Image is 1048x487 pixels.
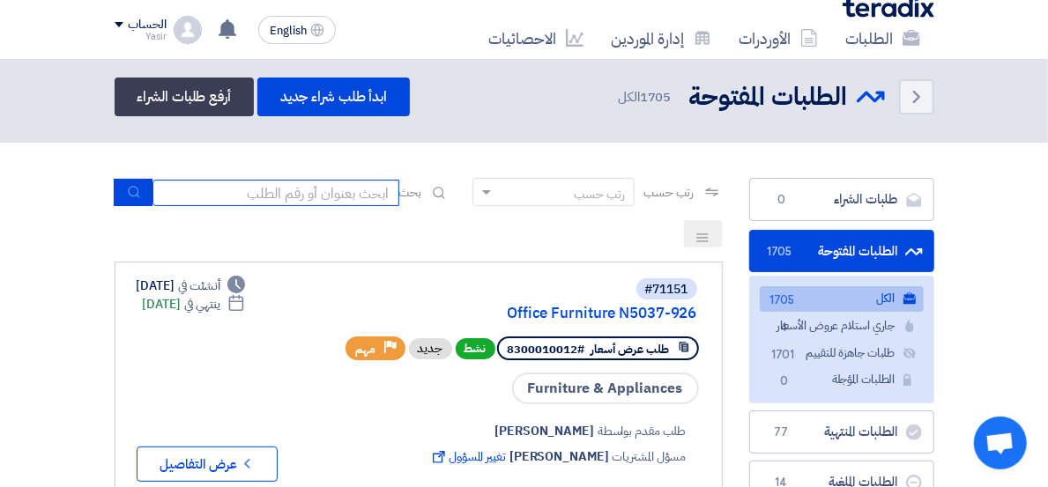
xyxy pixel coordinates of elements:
[749,230,934,273] a: الطلبات المفتوحة1705
[399,183,422,202] span: بحث
[574,185,625,203] div: رتب حسب
[613,447,687,466] span: مسؤل المشتريات
[115,77,254,116] a: أرفع طلبات الشراء
[184,295,220,314] span: ينتهي في
[456,338,495,359] span: نشط
[774,346,795,365] span: 1701
[689,80,848,114] h2: الطلبات المفتوحة
[598,422,687,440] span: طلب مقدم بواسطة
[475,18,598,59] a: الاحصائيات
[771,243,792,261] span: 1705
[137,446,278,482] button: عرض التفاصيل
[512,373,699,404] span: Furniture & Appliances
[178,277,220,295] span: أنشئت في
[356,341,376,358] span: مهم
[749,178,934,221] a: طلبات الشراء0
[598,18,725,59] a: إدارة الموردين
[270,25,307,37] span: English
[643,183,694,202] span: رتب حسب
[832,18,934,59] a: الطلبات
[494,422,594,440] span: [PERSON_NAME]
[771,191,792,209] span: 0
[174,16,202,44] img: profile_test.png
[774,373,795,391] span: 0
[760,314,924,339] a: جاري استلام عروض الأسعار
[771,424,792,441] span: 77
[974,417,1027,469] a: Open chat
[774,319,795,337] span: 4
[345,306,697,321] a: Office Furniture N5037-926
[725,18,832,59] a: الأوردرات
[618,87,674,107] span: الكل
[129,18,167,33] div: الحساب
[774,291,795,310] span: 1705
[749,410,934,454] a: الطلبات المنتهية77
[143,295,246,314] div: [DATE]
[429,447,506,466] span: تغيير المسؤول
[760,341,924,366] a: طلبات جاهزة للتقييم
[645,284,688,296] div: #71151
[760,367,924,393] a: الطلبات المؤجلة
[115,32,167,41] div: Yasir
[760,286,924,312] a: الكل
[409,338,452,359] div: جديد
[509,447,609,466] span: [PERSON_NAME]
[508,341,585,358] span: #8300010012
[258,16,336,44] button: English
[152,180,399,206] input: ابحث بعنوان أو رقم الطلب
[137,277,246,295] div: [DATE]
[591,341,670,358] span: طلب عرض أسعار
[640,87,672,107] span: 1705
[257,77,410,116] a: ابدأ طلب شراء جديد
